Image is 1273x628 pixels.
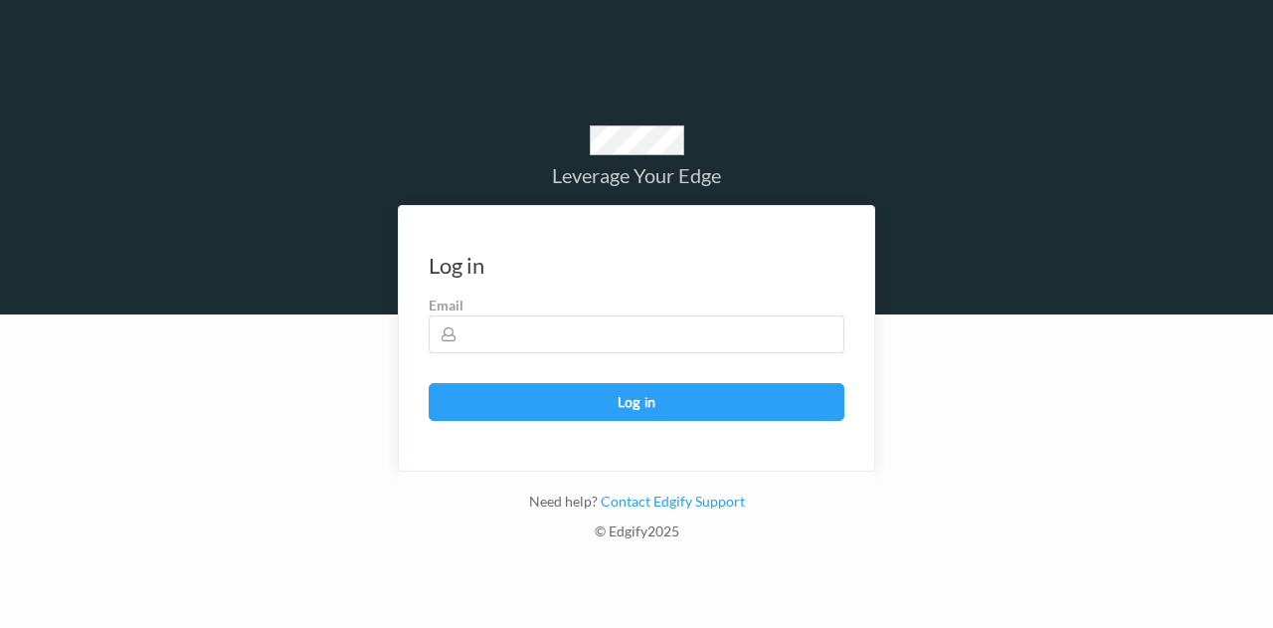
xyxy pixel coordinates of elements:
div: © Edgify 2025 [398,522,875,551]
div: Leverage Your Edge [398,165,875,185]
a: Contact Edgify Support [598,493,745,510]
div: Log in [429,256,484,276]
label: Email [429,296,844,315]
button: Log in [429,383,844,421]
div: Need help? [398,492,875,522]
